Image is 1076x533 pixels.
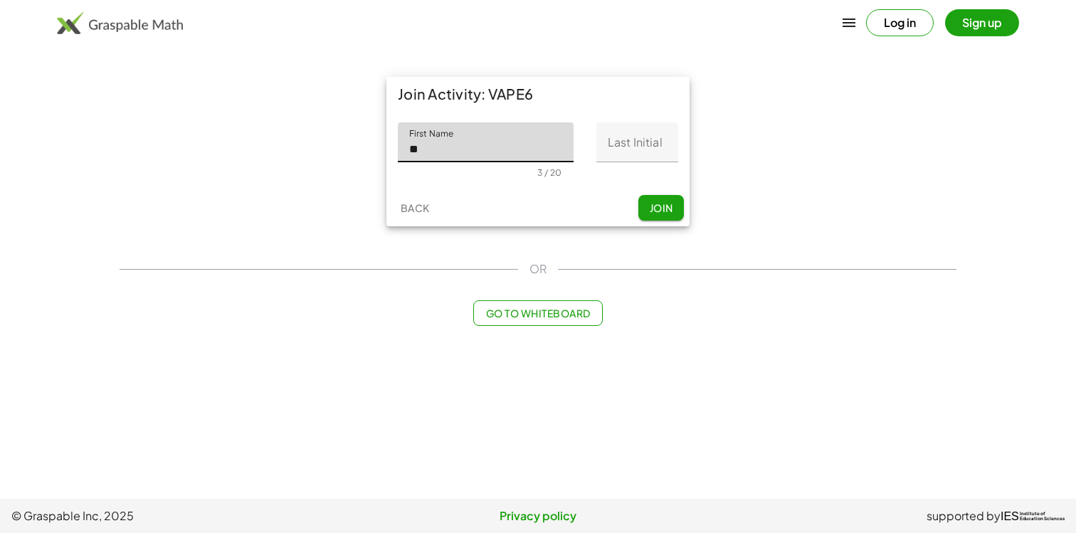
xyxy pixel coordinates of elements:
span: © Graspable Inc, 2025 [11,507,362,524]
a: Privacy policy [362,507,713,524]
span: Join [649,201,672,214]
button: Log in [866,9,934,36]
div: 3 / 20 [537,167,561,178]
div: Join Activity: VAPE6 [386,77,690,111]
button: Go to Whiteboard [473,300,602,326]
span: Back [400,201,429,214]
span: Institute of Education Sciences [1020,512,1065,522]
button: Join [638,195,684,221]
span: Go to Whiteboard [485,307,590,320]
a: IESInstitute ofEducation Sciences [1001,507,1065,524]
button: Sign up [945,9,1019,36]
span: OR [529,260,547,278]
span: IES [1001,510,1019,523]
button: Back [392,195,438,221]
span: supported by [927,507,1001,524]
